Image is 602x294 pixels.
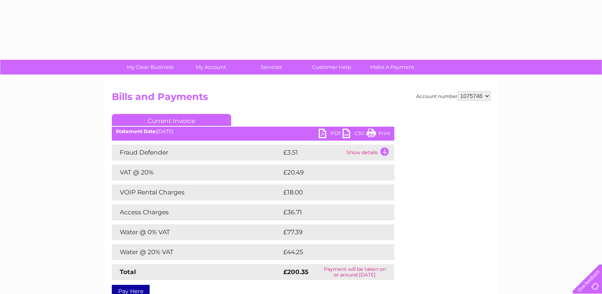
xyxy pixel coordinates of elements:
[281,184,378,200] td: £18.00
[238,60,304,74] a: Services
[178,60,244,74] a: My Account
[112,244,281,260] td: Water @ 20% VAT
[281,224,378,240] td: £77.39
[116,128,157,134] b: Statement Date:
[343,129,366,140] a: CSV
[112,165,281,180] td: VAT @ 20%
[316,264,394,280] td: Payment will be taken on or around [DATE]
[299,60,364,74] a: Customer Help
[117,60,183,74] a: My Clear Business
[112,114,231,126] a: Current Invoice
[345,145,394,161] td: Show details
[112,91,491,106] h2: Bills and Payments
[319,129,343,140] a: PDF
[112,145,281,161] td: Fraud Defender
[281,244,378,260] td: £44.25
[112,129,394,134] div: [DATE]
[359,60,425,74] a: Make A Payment
[283,268,308,276] strong: £200.35
[120,268,136,276] strong: Total
[416,91,491,101] div: Account number
[112,204,281,220] td: Access Charges
[281,145,345,161] td: £3.51
[112,224,281,240] td: Water @ 0% VAT
[281,165,379,180] td: £20.49
[366,129,390,140] a: Print
[112,184,281,200] td: VOIP Rental Charges
[281,204,378,220] td: £36.71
